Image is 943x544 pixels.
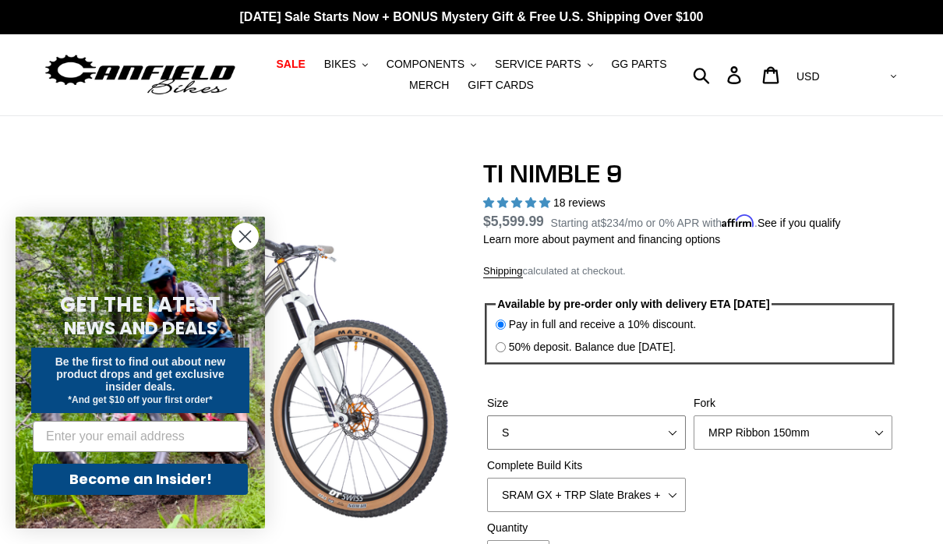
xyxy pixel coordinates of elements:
div: calculated at checkout. [483,263,896,279]
span: Be the first to find out about new product drops and get exclusive insider deals. [55,355,226,393]
button: SERVICE PARTS [487,54,600,75]
p: Starting at /mo or 0% APR with . [551,211,841,231]
label: Pay in full and receive a 10% discount. [509,316,696,333]
a: MERCH [401,75,457,96]
button: BIKES [316,54,376,75]
span: *And get $10 off your first order* [68,394,212,405]
a: Shipping [483,265,523,278]
input: Enter your email address [33,421,248,452]
a: See if you qualify - Learn more about Affirm Financing (opens in modal) [758,217,841,229]
span: SALE [276,58,305,71]
label: Fork [694,395,892,412]
span: MERCH [409,79,449,92]
img: Canfield Bikes [43,51,238,100]
span: GG PARTS [611,58,666,71]
label: 50% deposit. Balance due [DATE]. [509,339,676,355]
span: 18 reviews [553,196,606,209]
h1: TI NIMBLE 9 [483,159,896,189]
span: $5,599.99 [483,214,544,229]
label: Size [487,395,686,412]
button: Close dialog [231,223,259,250]
span: GET THE LATEST [60,291,221,319]
span: SERVICE PARTS [495,58,581,71]
span: NEWS AND DEALS [64,316,217,341]
span: 4.89 stars [483,196,553,209]
legend: Available by pre-order only with delivery ETA [DATE] [496,296,772,313]
a: GG PARTS [603,54,674,75]
span: $234 [600,217,624,229]
button: COMPONENTS [379,54,484,75]
span: GIFT CARDS [468,79,534,92]
span: BIKES [324,58,356,71]
label: Quantity [487,520,686,536]
button: Become an Insider! [33,464,248,495]
span: Affirm [722,214,754,228]
label: Complete Build Kits [487,457,686,474]
a: GIFT CARDS [460,75,542,96]
a: SALE [268,54,313,75]
span: COMPONENTS [387,58,464,71]
a: Learn more about payment and financing options [483,233,720,246]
